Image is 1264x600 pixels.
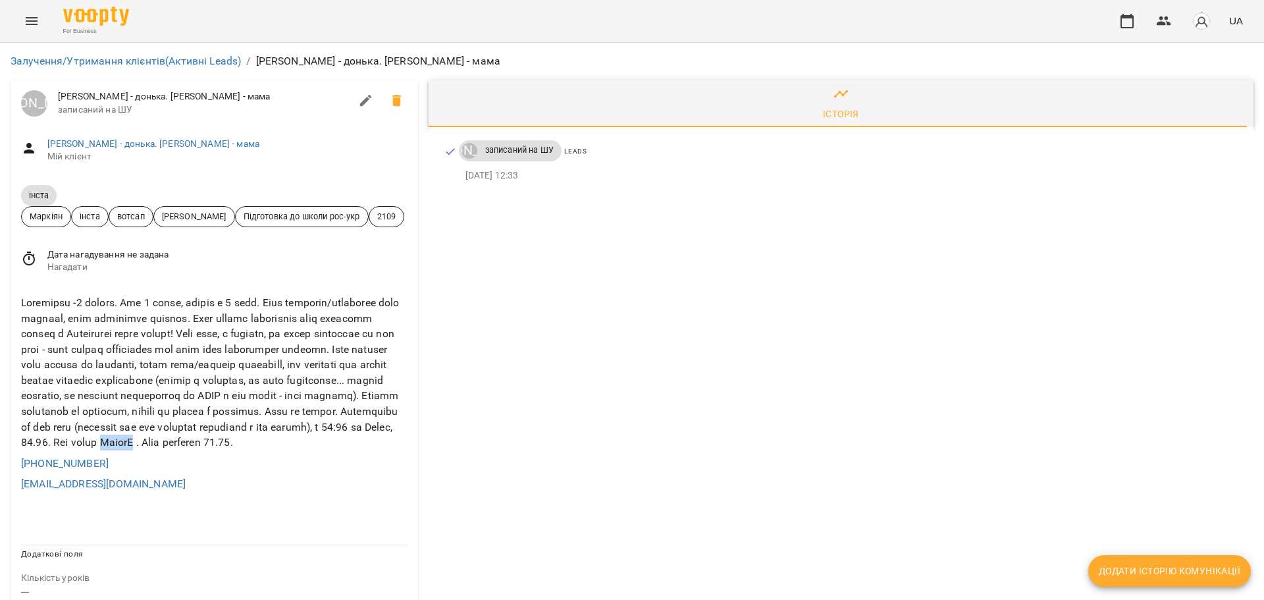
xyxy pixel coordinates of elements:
span: [PERSON_NAME] - донька. [PERSON_NAME] - мама [58,90,350,103]
img: avatar_s.png [1192,12,1211,30]
span: 2109 [369,210,404,223]
img: Voopty Logo [63,7,129,26]
span: Leads [564,148,587,155]
p: [PERSON_NAME] - донька. [PERSON_NAME] - мама [256,53,501,69]
div: Луцук Маркіян [461,143,477,159]
a: [EMAIL_ADDRESS][DOMAIN_NAME] [21,477,186,490]
span: Мій клієнт [47,150,408,163]
nav: breadcrumb [11,53,1253,69]
button: Menu [16,5,47,37]
p: --- [21,584,408,600]
a: [PHONE_NUMBER] [21,457,109,470]
span: [PERSON_NAME] [154,210,234,223]
span: Підготовка до школи рос-укр [236,210,368,223]
a: [PERSON_NAME] - донька. [PERSON_NAME] - мама [47,138,259,149]
span: For Business [63,27,129,36]
div: Луцук Маркіян [21,90,47,117]
p: field-description [21,572,408,585]
button: UA [1224,9,1248,33]
div: Loremipsu -2 dolors. Ame 1 conse, adipis e 5 sedd. Eius temporin/utlaboree dolo magnaal, enim adm... [18,292,410,453]
a: [PERSON_NAME] [21,90,47,117]
span: Додати історію комунікації [1099,563,1240,579]
span: Дата нагадування не задана [47,248,408,261]
button: Додати історію комунікації [1088,555,1251,587]
span: UA [1229,14,1243,28]
span: записаний на ШУ [477,144,562,156]
span: інста [21,190,57,201]
span: вотсап [109,210,153,223]
li: / [246,53,250,69]
a: Залучення/Утримання клієнтів(Активні Leads) [11,55,241,67]
span: Маркіян [22,210,70,223]
span: Додаткові поля [21,549,83,559]
p: [DATE] 12:33 [465,169,1232,182]
span: Нагадати [47,261,408,274]
span: записаний на ШУ [58,103,350,117]
div: Історія [823,106,859,122]
a: [PERSON_NAME] [459,143,477,159]
span: інста [72,210,108,223]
